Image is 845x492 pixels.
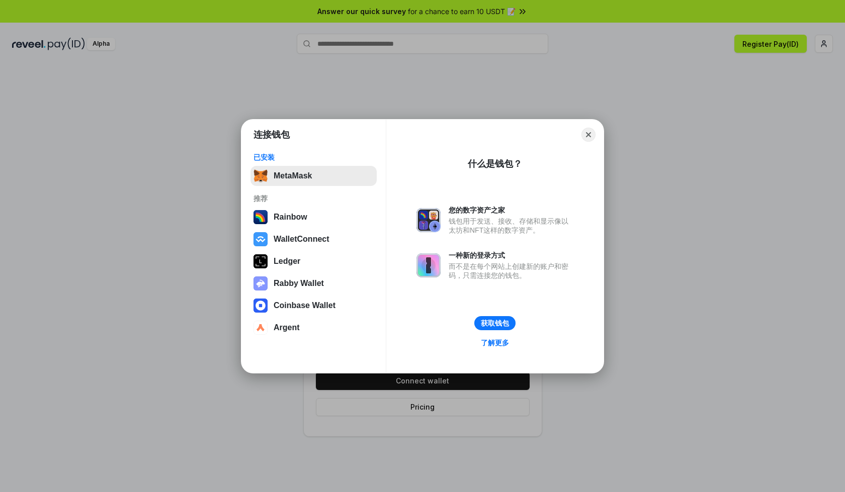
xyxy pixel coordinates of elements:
[274,279,324,288] div: Rabby Wallet
[449,262,573,280] div: 而不是在每个网站上创建新的账户和密码，只需连接您的钱包。
[449,206,573,215] div: 您的数字资产之家
[253,153,374,162] div: 已安装
[253,276,268,290] img: svg+xml,%3Csvg%20xmlns%3D%22http%3A%2F%2Fwww.w3.org%2F2000%2Fsvg%22%20fill%3D%22none%22%20viewBox...
[474,316,516,330] button: 获取钱包
[274,257,300,266] div: Ledger
[468,158,522,170] div: 什么是钱包？
[274,235,329,244] div: WalletConnect
[253,210,268,224] img: svg+xml,%3Csvg%20width%3D%22120%22%20height%3D%22120%22%20viewBox%3D%220%200%20120%20120%22%20fil...
[253,299,268,313] img: svg+xml,%3Csvg%20width%3D%2228%22%20height%3D%2228%22%20viewBox%3D%220%200%2028%2028%22%20fill%3D...
[250,166,377,186] button: MetaMask
[475,336,515,349] a: 了解更多
[253,232,268,246] img: svg+xml,%3Csvg%20width%3D%2228%22%20height%3D%2228%22%20viewBox%3D%220%200%2028%2028%22%20fill%3D...
[253,129,290,141] h1: 连接钱包
[274,213,307,222] div: Rainbow
[274,301,335,310] div: Coinbase Wallet
[250,318,377,338] button: Argent
[250,251,377,271] button: Ledger
[250,207,377,227] button: Rainbow
[274,323,300,332] div: Argent
[581,128,596,142] button: Close
[449,217,573,235] div: 钱包用于发送、接收、存储和显示像以太坊和NFT这样的数字资产。
[416,253,441,277] img: svg+xml,%3Csvg%20xmlns%3D%22http%3A%2F%2Fwww.w3.org%2F2000%2Fsvg%22%20fill%3D%22none%22%20viewBox...
[250,296,377,316] button: Coinbase Wallet
[253,321,268,335] img: svg+xml,%3Csvg%20width%3D%2228%22%20height%3D%2228%22%20viewBox%3D%220%200%2028%2028%22%20fill%3D...
[481,319,509,328] div: 获取钱包
[416,208,441,232] img: svg+xml,%3Csvg%20xmlns%3D%22http%3A%2F%2Fwww.w3.org%2F2000%2Fsvg%22%20fill%3D%22none%22%20viewBox...
[253,254,268,268] img: svg+xml,%3Csvg%20xmlns%3D%22http%3A%2F%2Fwww.w3.org%2F2000%2Fsvg%22%20width%3D%2228%22%20height%3...
[253,194,374,203] div: 推荐
[253,169,268,183] img: svg+xml,%3Csvg%20fill%3D%22none%22%20height%3D%2233%22%20viewBox%3D%220%200%2035%2033%22%20width%...
[250,229,377,249] button: WalletConnect
[449,251,573,260] div: 一种新的登录方式
[250,273,377,293] button: Rabby Wallet
[274,171,312,180] div: MetaMask
[481,338,509,347] div: 了解更多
